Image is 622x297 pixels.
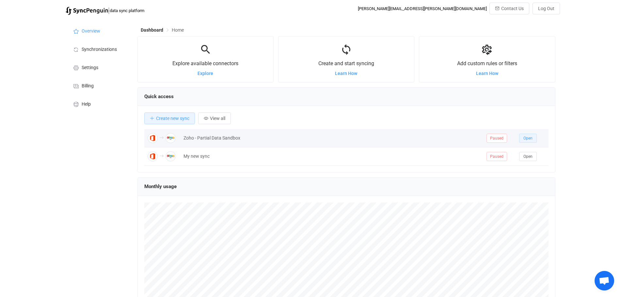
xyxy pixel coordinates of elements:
div: My new sync [180,153,483,160]
span: Contact Us [501,6,524,11]
span: Open [523,154,533,159]
button: Contact Us [489,3,529,14]
span: Billing [82,83,94,89]
span: Synchronizations [82,47,117,52]
span: Quick access [144,94,174,99]
a: Explore [198,71,213,76]
a: Settings [66,58,131,76]
a: Billing [66,76,131,95]
a: Open [519,154,537,159]
button: Open [519,152,537,161]
a: |data sync platform [66,6,144,15]
img: Office 365 GAL Contacts [148,151,158,161]
a: Help [66,95,131,113]
img: Office 365 GAL Contacts [148,133,158,143]
span: Explore available connectors [172,60,238,67]
div: Breadcrumb [141,28,184,32]
span: data sync platform [110,8,144,13]
img: syncpenguin.svg [66,7,108,15]
a: Learn How [476,71,498,76]
a: Learn How [335,71,357,76]
span: Open [523,136,533,141]
span: | [108,6,110,15]
span: Create and start syncing [318,60,374,67]
div: [PERSON_NAME][EMAIL_ADDRESS][PERSON_NAME][DOMAIN_NAME] [358,6,487,11]
button: Log Out [533,3,560,14]
span: Overview [82,29,100,34]
button: Create new sync [144,112,195,124]
button: View all [198,112,231,124]
div: Zoho - Partial Data Sandbox [180,134,483,142]
span: Paused [486,134,507,143]
span: Home [172,27,184,33]
span: Settings [82,65,98,70]
span: Help [82,102,91,107]
span: Create new sync [156,116,189,121]
img: Zoho CRM Contacts [166,151,176,161]
a: Overview [66,22,131,40]
span: Add custom rules or filters [457,60,517,67]
button: Open [519,134,537,143]
a: Synchronizations [66,40,131,58]
span: Paused [486,152,507,161]
a: Open [519,135,537,141]
span: View all [210,116,225,121]
span: Log Out [538,6,554,11]
span: Monthly usage [144,184,177,189]
a: Open chat [595,271,614,290]
img: Zoho CRM Contacts [166,133,176,143]
span: Dashboard [141,27,163,33]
